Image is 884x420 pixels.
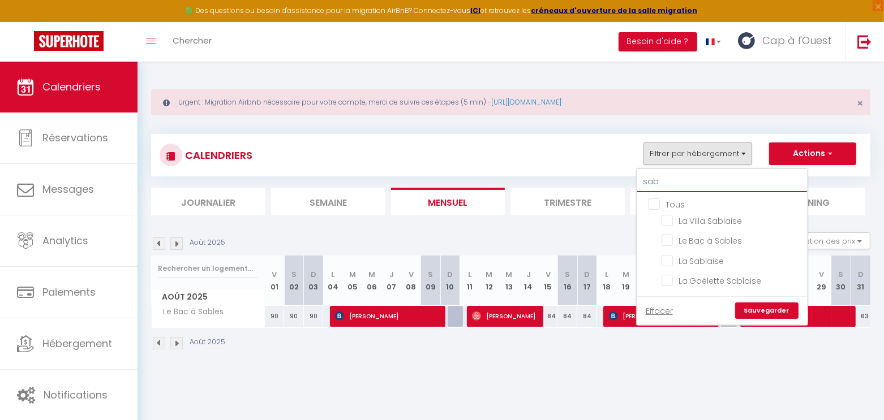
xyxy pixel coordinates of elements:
[630,188,745,215] li: Tâches
[362,256,382,306] th: 06
[42,336,112,350] span: Hébergement
[44,388,108,402] span: Notifications
[173,34,212,46] span: Chercher
[42,80,101,94] span: Calendriers
[729,22,846,62] a: ... Cap à l'Ouest
[284,306,304,327] div: 90
[343,256,363,306] th: 05
[331,269,334,280] abbr: L
[526,269,531,280] abbr: J
[190,337,225,348] p: Août 2025
[857,98,863,109] button: Close
[479,256,499,306] th: 12
[616,256,636,306] th: 19
[440,256,460,306] th: 10
[812,256,831,306] th: 29
[538,306,558,327] div: 84
[164,22,220,62] a: Chercher
[460,256,480,306] th: 11
[42,182,94,196] span: Messages
[391,188,505,215] li: Mensuel
[831,256,851,306] th: 30
[636,168,808,326] div: Filtrer par hébergement
[428,269,434,280] abbr: S
[151,188,265,215] li: Journalier
[158,258,258,279] input: Rechercher un logement...
[265,256,285,306] th: 01
[272,269,277,280] abbr: V
[735,302,799,319] a: Sauvegarder
[643,142,752,165] button: Filtrer par hébergement
[762,33,831,47] span: Cap à l'Ouest
[34,31,104,51] img: Super Booking
[311,269,316,280] abbr: D
[152,289,264,305] span: Août 2025
[851,306,870,327] div: 63
[468,269,471,280] abbr: L
[9,5,43,38] button: Ouvrir le widget de chat LiveChat
[857,34,872,49] img: logout
[190,237,225,248] p: Août 2025
[623,269,629,280] abbr: M
[619,32,697,51] button: Besoin d'aide ?
[557,256,577,306] th: 16
[565,269,570,280] abbr: S
[401,256,421,306] th: 08
[304,306,324,327] div: 90
[584,269,590,280] abbr: D
[271,188,385,215] li: Semaine
[637,172,807,192] input: Rechercher un logement...
[182,142,252,168] h3: CALENDRIERS
[857,96,863,110] span: ×
[605,269,608,280] abbr: L
[409,269,414,280] abbr: V
[819,269,824,280] abbr: V
[499,256,519,306] th: 13
[609,305,715,327] span: [PERSON_NAME]
[851,256,870,306] th: 31
[42,285,96,299] span: Paiements
[265,306,285,327] div: 90
[597,256,617,306] th: 18
[839,269,844,280] abbr: S
[349,269,356,280] abbr: M
[769,142,856,165] button: Actions
[577,306,597,327] div: 84
[505,269,512,280] abbr: M
[491,97,561,107] a: [URL][DOMAIN_NAME]
[389,269,394,280] abbr: J
[557,306,577,327] div: 84
[471,6,481,15] a: ICI
[646,305,673,317] a: Effacer
[323,256,343,306] th: 04
[538,256,558,306] th: 15
[335,305,441,327] span: [PERSON_NAME]
[421,256,441,306] th: 09
[42,131,108,145] span: Réservations
[518,256,538,306] th: 14
[546,269,551,280] abbr: V
[679,275,762,287] span: La Goélette Sablaise
[531,6,698,15] a: créneaux d'ouverture de la salle migration
[738,32,755,49] img: ...
[577,256,597,306] th: 17
[151,89,870,115] div: Urgent : Migration Airbnb nécessaire pour votre compte, merci de suivre ces étapes (5 min) -
[153,306,227,318] span: Le Bac à Sables
[786,232,870,249] button: Gestion des prix
[42,233,88,248] span: Analytics
[510,188,625,215] li: Trimestre
[472,305,538,327] span: [PERSON_NAME]
[679,256,724,267] span: La Sablaise
[448,269,453,280] abbr: D
[304,256,324,306] th: 03
[382,256,402,306] th: 07
[486,269,493,280] abbr: M
[291,269,297,280] abbr: S
[858,269,864,280] abbr: D
[368,269,375,280] abbr: M
[284,256,304,306] th: 02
